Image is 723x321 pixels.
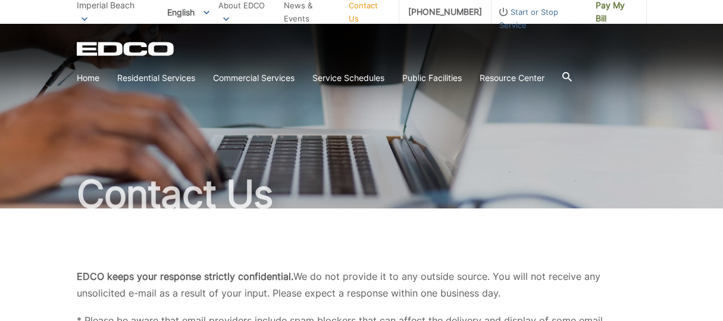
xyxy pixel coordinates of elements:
[480,71,544,85] a: Resource Center
[77,175,647,213] h1: Contact Us
[117,71,195,85] a: Residential Services
[312,71,384,85] a: Service Schedules
[77,268,647,301] p: We do not provide it to any outside source. You will not receive any unsolicited e-mail as a resu...
[77,270,293,282] b: EDCO keeps your response strictly confidential.
[77,71,99,85] a: Home
[402,71,462,85] a: Public Facilities
[77,42,176,56] a: EDCD logo. Return to the homepage.
[213,71,295,85] a: Commercial Services
[158,2,218,22] span: English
